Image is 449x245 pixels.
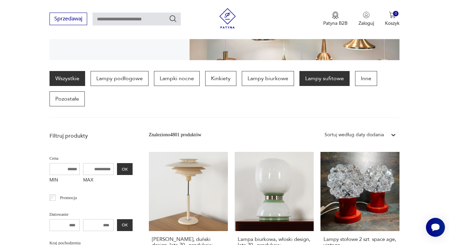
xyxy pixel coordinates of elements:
a: Sprzedawaj [50,17,87,22]
button: Szukaj [169,15,177,23]
div: Znaleziono 4801 produktów [149,131,201,139]
button: OK [117,219,133,231]
div: 0 [393,11,399,17]
button: OK [117,163,133,175]
a: Lampy biurkowe [242,71,294,86]
div: Sortuj według daty dodania [325,131,384,139]
p: Patyna B2B [323,20,348,27]
p: Promocja [60,194,77,202]
a: Inne [355,71,377,86]
img: Patyna - sklep z meblami i dekoracjami vintage [217,8,238,29]
a: Ikona medaluPatyna B2B [323,12,348,27]
p: Koszyk [385,20,399,27]
a: Pozostałe [50,91,85,106]
button: Zaloguj [358,12,374,27]
label: MIN [50,175,80,186]
a: Wszystkie [50,71,85,86]
img: Ikona medalu [332,12,339,19]
button: 0Koszyk [385,12,399,27]
p: Filtruj produkty [50,132,133,140]
label: MAX [83,175,114,186]
iframe: Smartsupp widget button [426,218,445,237]
p: Datowanie [50,211,133,218]
a: Lampy sufitowe [299,71,350,86]
img: Ikonka użytkownika [363,12,370,18]
p: Zaloguj [358,20,374,27]
a: Lampki nocne [154,71,200,86]
button: Sprzedawaj [50,13,87,25]
p: Cena [50,155,133,162]
button: Patyna B2B [323,12,348,27]
a: Kinkiety [205,71,236,86]
a: Lampy podłogowe [91,71,149,86]
img: Ikona koszyka [389,12,396,18]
